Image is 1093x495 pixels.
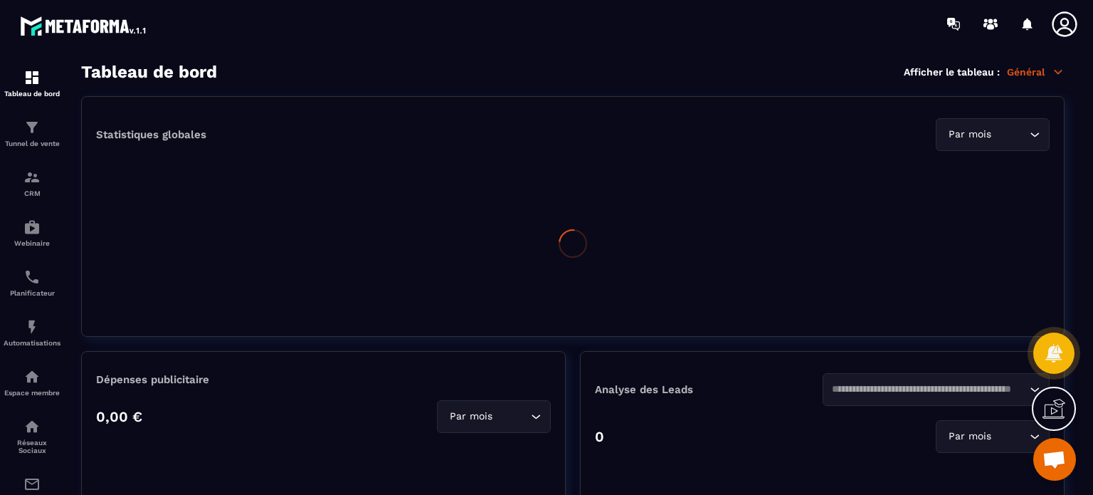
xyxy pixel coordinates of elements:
[1007,66,1065,78] p: Général
[936,118,1050,151] div: Search for option
[23,169,41,186] img: formation
[945,429,994,444] span: Par mois
[437,400,551,433] div: Search for option
[4,439,60,454] p: Réseaux Sociaux
[832,382,1027,397] input: Search for option
[4,140,60,147] p: Tunnel de vente
[823,373,1050,406] div: Search for option
[994,429,1026,444] input: Search for option
[96,373,551,386] p: Dépenses publicitaire
[4,289,60,297] p: Planificateur
[23,318,41,335] img: automations
[4,339,60,347] p: Automatisations
[1033,438,1076,481] a: Ouvrir le chat
[4,389,60,397] p: Espace membre
[4,90,60,98] p: Tableau de bord
[4,158,60,208] a: formationformationCRM
[4,358,60,407] a: automationsautomationsEspace membre
[4,108,60,158] a: formationformationTunnel de vente
[4,258,60,308] a: schedulerschedulerPlanificateur
[23,119,41,136] img: formation
[4,308,60,358] a: automationsautomationsAutomatisations
[495,409,527,424] input: Search for option
[4,58,60,108] a: formationformationTableau de bord
[446,409,495,424] span: Par mois
[904,66,1000,78] p: Afficher le tableau :
[23,368,41,385] img: automations
[81,62,217,82] h3: Tableau de bord
[595,383,823,396] p: Analyse des Leads
[936,420,1050,453] div: Search for option
[20,13,148,38] img: logo
[4,239,60,247] p: Webinaire
[23,219,41,236] img: automations
[994,127,1026,142] input: Search for option
[4,407,60,465] a: social-networksocial-networkRéseaux Sociaux
[4,189,60,197] p: CRM
[96,408,142,425] p: 0,00 €
[96,128,206,141] p: Statistiques globales
[23,269,41,286] img: scheduler
[23,418,41,435] img: social-network
[945,127,994,142] span: Par mois
[23,69,41,86] img: formation
[23,476,41,493] img: email
[595,428,604,445] p: 0
[4,208,60,258] a: automationsautomationsWebinaire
